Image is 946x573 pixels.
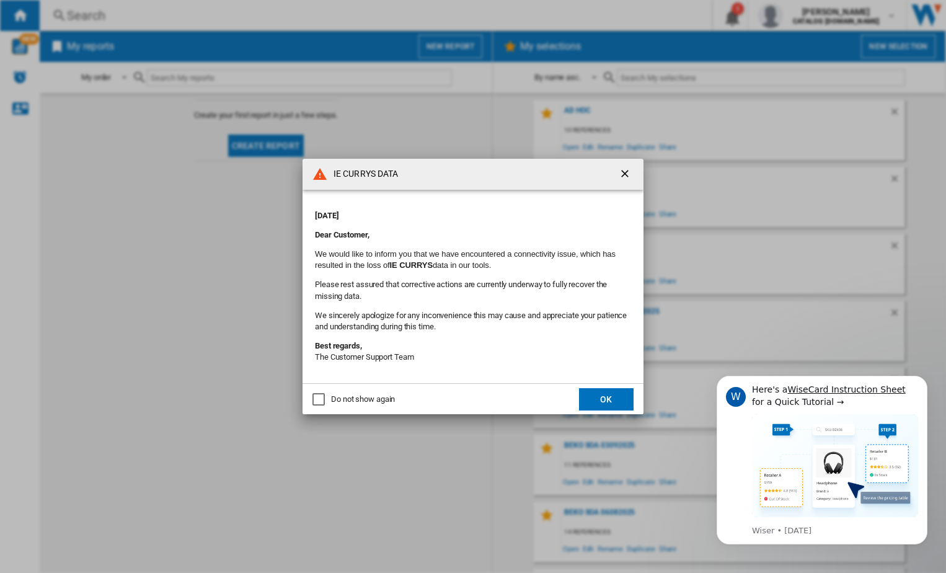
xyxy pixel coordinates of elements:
[315,340,631,363] p: The Customer Support Team
[614,162,639,187] button: getI18NText('BUTTONS.CLOSE_DIALOG')
[315,310,631,332] p: We sincerely apologize for any inconvenience this may cause and appreciate your patience and unde...
[315,249,616,270] font: We would like to inform you that we have encountered a connectivity issue, which has resulted in ...
[331,394,395,405] div: Do not show again
[327,168,398,180] h4: IE CURRYS DATA
[619,167,634,182] ng-md-icon: getI18NText('BUTTONS.CLOSE_DIALOG')
[433,260,491,270] font: data in our tools.
[312,394,395,406] md-checkbox: Do not show again
[315,211,338,220] strong: [DATE]
[315,279,631,301] p: Please rest assured that corrective actions are currently underway to fully recover the missing d...
[315,230,369,239] strong: Dear Customer,
[315,341,362,350] strong: Best regards,
[390,260,433,270] b: IE CURRYS
[579,388,634,411] button: OK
